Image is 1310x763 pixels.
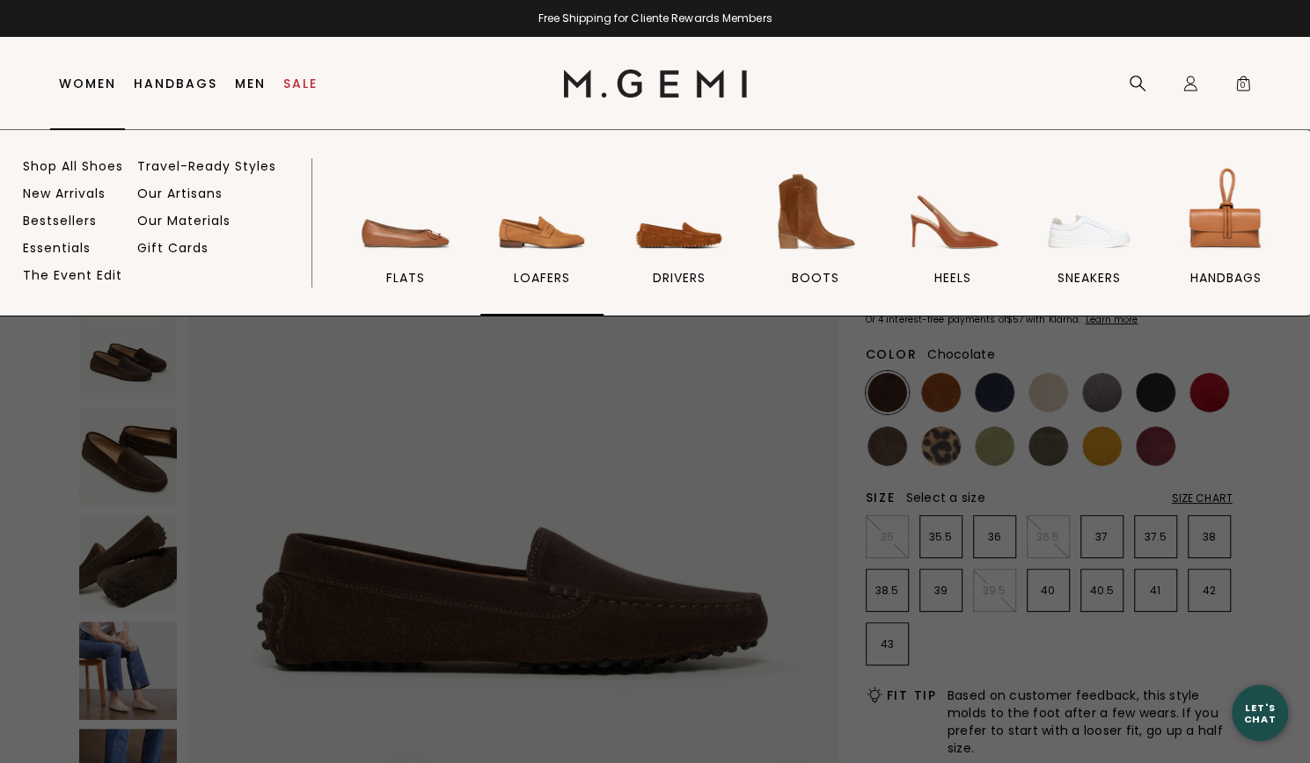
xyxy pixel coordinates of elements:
a: The Event Edit [23,267,122,283]
span: drivers [653,270,706,286]
img: M.Gemi [563,69,747,98]
a: Handbags [134,76,217,91]
a: Travel-Ready Styles [137,158,276,174]
div: Let's Chat [1232,701,1288,723]
a: Bestsellers [23,213,97,229]
a: flats [344,163,466,316]
a: BOOTS [754,163,876,316]
span: loafers [514,270,570,286]
a: heels [891,163,1014,316]
a: Essentials [23,240,91,256]
img: heels [903,163,1001,261]
a: Our Materials [137,213,231,229]
img: drivers [630,163,728,261]
a: loafers [480,163,603,316]
a: Shop All Shoes [23,158,123,174]
img: flats [356,163,455,261]
a: drivers [618,163,740,316]
img: sneakers [1040,163,1138,261]
a: sneakers [1028,163,1150,316]
span: sneakers [1058,270,1121,286]
img: BOOTS [766,163,865,261]
span: heels [933,270,970,286]
img: handbags [1176,163,1275,261]
img: loafers [493,163,591,261]
a: Women [59,76,116,91]
a: Gift Cards [137,240,209,256]
span: flats [386,270,425,286]
a: Sale [283,76,318,91]
a: Our Artisans [137,185,223,201]
a: Men [235,76,266,91]
a: New Arrivals [23,185,106,201]
span: BOOTS [792,270,839,286]
a: handbags [1165,163,1287,316]
span: handbags [1190,270,1262,286]
span: 0 [1234,78,1252,96]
